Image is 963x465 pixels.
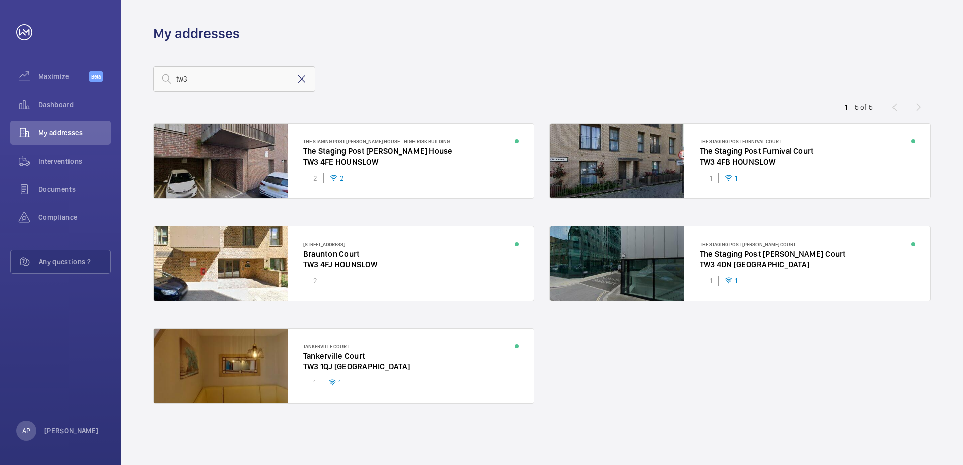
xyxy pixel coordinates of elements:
[153,66,315,92] input: Search by address
[153,24,240,43] h1: My addresses
[38,212,111,222] span: Compliance
[22,426,30,436] p: AP
[44,426,99,436] p: [PERSON_NAME]
[38,184,111,194] span: Documents
[38,71,89,82] span: Maximize
[845,102,873,112] div: 1 – 5 of 5
[38,156,111,166] span: Interventions
[89,71,103,82] span: Beta
[38,100,111,110] span: Dashboard
[39,257,110,267] span: Any questions ?
[38,128,111,138] span: My addresses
